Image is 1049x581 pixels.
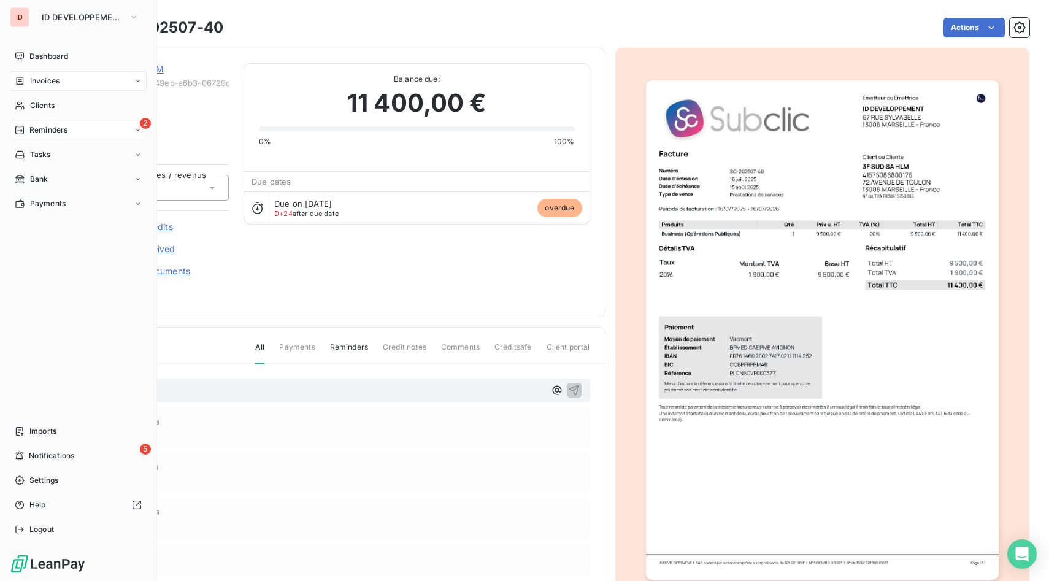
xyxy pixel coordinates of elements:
[547,342,590,363] span: Client portal
[943,18,1005,37] button: Actions
[330,342,368,363] span: Reminders
[30,198,66,209] span: Payments
[30,100,55,111] span: Clients
[259,74,574,85] span: Balance due:
[96,78,229,88] span: 67fc71fa-7edd-49eb-a6b3-06729c33b926
[279,342,315,363] span: Payments
[255,342,264,364] span: All
[29,475,58,486] span: Settings
[252,177,291,187] span: Due dates
[494,342,532,363] span: Creditsafe
[10,7,29,27] div: ID
[383,342,426,363] span: Credit notes
[646,80,999,580] img: invoice_thumbnail
[441,342,480,363] span: Comments
[42,12,124,22] span: ID DEVELOPPEMENT PL
[274,209,293,218] span: D+24
[29,426,56,437] span: Imports
[554,136,575,147] span: 100%
[1007,539,1037,569] div: Open Intercom Messenger
[29,125,67,136] span: Reminders
[29,51,68,62] span: Dashboard
[274,210,339,217] span: after due date
[274,199,332,209] span: Due on [DATE]
[140,118,151,129] span: 2
[10,495,147,515] a: Help
[30,174,48,185] span: Bank
[537,199,582,217] span: overdue
[113,17,223,39] h3: SC-202507-40
[259,136,271,147] span: 0%
[10,554,86,574] img: Logo LeanPay
[29,499,46,510] span: Help
[347,85,486,121] span: 11 400,00 €
[140,444,151,455] span: 5
[30,75,60,87] span: Invoices
[30,149,51,160] span: Tasks
[29,450,74,461] span: Notifications
[29,524,54,535] span: Logout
